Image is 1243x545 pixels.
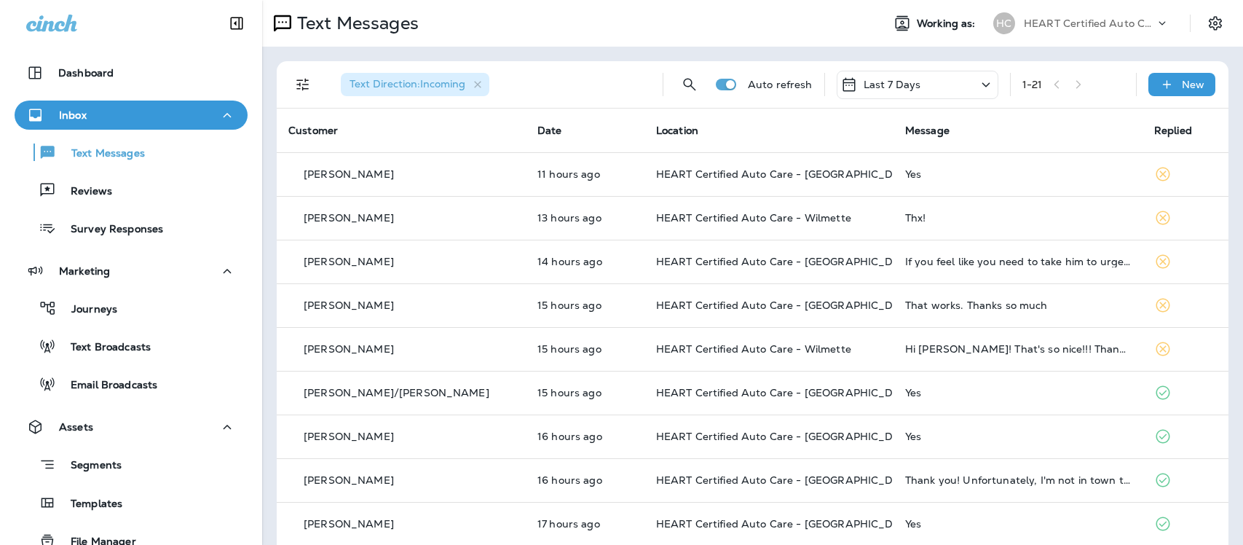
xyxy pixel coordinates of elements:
button: Journeys [15,293,248,324]
span: Message [905,124,950,137]
button: Settings [1202,10,1228,36]
div: Hi frank! That's so nice!!! Thank you! I unfortunately don't need my oil changed at the moment bu... [905,343,1131,355]
p: Dashboard [58,67,114,79]
p: [PERSON_NAME] [304,343,394,355]
div: Thank you! Unfortunately, I'm not in town till Sept 29. So, plan to see you in October. [905,474,1131,486]
span: HEART Certified Auto Care - [GEOGRAPHIC_DATA] [656,168,918,181]
p: Text Messages [57,147,145,161]
div: HC [993,12,1015,34]
p: Journeys [57,303,117,317]
button: Text Broadcasts [15,331,248,361]
p: [PERSON_NAME] [304,474,394,486]
div: Thx! [905,212,1131,224]
span: HEART Certified Auto Care - [GEOGRAPHIC_DATA] [656,299,918,312]
button: Search Messages [675,70,704,99]
span: HEART Certified Auto Care - [GEOGRAPHIC_DATA] [656,430,918,443]
p: Text Broadcasts [56,341,151,355]
p: [PERSON_NAME] [304,431,394,442]
p: Text Messages [291,12,419,34]
p: Email Broadcasts [56,379,157,393]
button: Survey Responses [15,213,248,243]
button: Reviews [15,175,248,205]
p: New [1182,79,1204,90]
div: If you feel like you need to take him to urgent care let me know [905,256,1131,267]
p: Templates [56,498,122,511]
p: [PERSON_NAME]/[PERSON_NAME] [304,387,489,399]
span: Replied [1154,124,1192,137]
span: Location [656,124,698,137]
div: Text Direction:Incoming [341,73,489,96]
div: Yes [905,518,1131,530]
span: Customer [288,124,338,137]
p: Sep 10, 2025 12:16 PM [537,387,633,399]
p: Sep 10, 2025 11:49 AM [537,474,633,486]
p: Survey Responses [56,223,163,237]
p: Sep 10, 2025 11:04 AM [537,518,633,530]
p: Sep 10, 2025 04:38 PM [537,168,633,180]
span: HEART Certified Auto Care - [GEOGRAPHIC_DATA] [656,255,918,268]
button: Filters [288,70,317,99]
button: Email Broadcasts [15,369,248,399]
div: Yes [905,168,1131,180]
p: [PERSON_NAME] [304,212,394,224]
span: Working as: [917,17,979,30]
p: Last 7 Days [864,79,921,90]
p: Assets [59,421,93,433]
span: HEART Certified Auto Care - [GEOGRAPHIC_DATA] [656,474,918,487]
span: Date [537,124,562,137]
p: [PERSON_NAME] [304,299,394,311]
div: Yes [905,387,1131,399]
button: Collapse Sidebar [216,9,257,38]
p: [PERSON_NAME] [304,518,394,530]
button: Segments [15,449,248,480]
p: Sep 10, 2025 11:53 AM [537,431,633,442]
button: Assets [15,412,248,442]
span: Text Direction : Incoming [350,77,465,90]
span: HEART Certified Auto Care - Wilmette [656,342,851,356]
div: That works. Thanks so much [905,299,1131,311]
p: Sep 10, 2025 01:54 PM [537,256,633,267]
span: HEART Certified Auto Care - [GEOGRAPHIC_DATA] [656,517,918,530]
div: 1 - 21 [1022,79,1043,90]
button: Text Messages [15,137,248,168]
span: HEART Certified Auto Care - [GEOGRAPHIC_DATA] [656,386,918,399]
p: Sep 10, 2025 02:18 PM [537,212,633,224]
button: Templates [15,487,248,518]
p: Marketing [59,265,110,277]
button: Inbox [15,101,248,130]
button: Dashboard [15,58,248,87]
span: HEART Certified Auto Care - Wilmette [656,211,851,224]
p: [PERSON_NAME] [304,168,394,180]
p: Inbox [59,109,87,121]
p: Reviews [56,185,112,199]
div: Yes [905,431,1131,442]
p: Sep 10, 2025 01:07 PM [537,299,633,311]
p: HEART Certified Auto Care [1024,17,1155,29]
p: [PERSON_NAME] [304,256,394,267]
button: Marketing [15,256,248,286]
p: Segments [56,459,122,474]
p: Sep 10, 2025 12:45 PM [537,343,633,355]
p: Auto refresh [748,79,813,90]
